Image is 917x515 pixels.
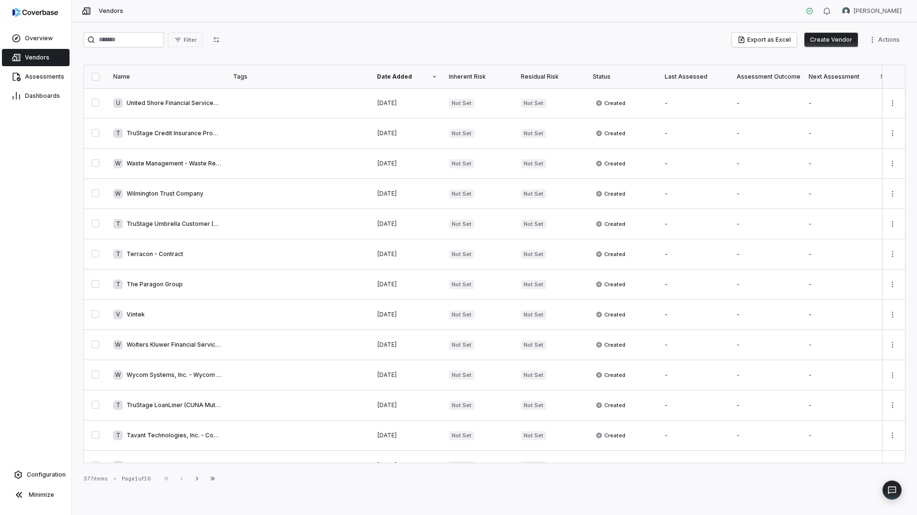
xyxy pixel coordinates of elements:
span: Created [596,281,625,288]
span: Not Set [521,220,546,229]
span: Not Set [449,189,474,199]
div: Page 1 of 16 [122,475,151,482]
span: Not Set [449,159,474,168]
td: - [659,421,731,451]
td: - [803,360,875,390]
span: Not Set [449,250,474,259]
div: Next Assessment [809,73,869,81]
td: - [659,239,731,269]
td: - [803,451,875,481]
span: Created [596,160,625,167]
span: Not Set [521,250,546,259]
span: [DATE] [377,190,397,197]
span: Not Set [521,310,546,319]
button: More actions [866,33,905,47]
td: - [731,209,803,239]
span: [DATE] [377,432,397,439]
span: [DATE] [377,129,397,137]
div: Status [593,73,653,81]
td: - [803,269,875,300]
span: Not Set [521,280,546,289]
span: Not Set [449,431,474,440]
button: More actions [885,338,900,352]
td: - [731,421,803,451]
span: Created [596,371,625,379]
div: Tags [233,73,365,81]
span: Created [596,401,625,409]
span: Not Set [521,129,546,138]
td: - [659,330,731,360]
span: Not Set [449,99,474,108]
button: More actions [885,277,900,292]
span: Configuration [27,471,66,479]
button: More actions [885,428,900,443]
td: - [659,269,731,300]
span: Not Set [449,280,474,289]
span: [PERSON_NAME] [854,7,902,15]
span: Created [596,432,625,439]
span: Not Set [521,401,546,410]
img: Coverbase logo [12,8,58,17]
span: [DATE] [377,160,397,167]
span: Created [596,311,625,318]
td: - [803,88,875,118]
span: Not Set [521,340,546,350]
a: Dashboards [2,87,70,105]
td: - [731,300,803,330]
span: Created [596,190,625,198]
td: - [803,330,875,360]
td: - [731,118,803,149]
span: Created [596,129,625,137]
button: More actions [885,458,900,473]
span: Filter [184,36,197,44]
td: - [803,239,875,269]
td: - [659,390,731,421]
td: - [659,179,731,209]
span: [DATE] [377,311,397,318]
span: [DATE] [377,371,397,378]
span: Not Set [449,340,474,350]
span: Not Set [449,129,474,138]
button: Filter [168,33,203,47]
span: Overview [25,35,53,42]
td: - [659,451,731,481]
td: - [731,451,803,481]
span: Created [596,220,625,228]
span: [DATE] [377,99,397,106]
span: Not Set [449,401,474,410]
td: - [659,118,731,149]
button: More actions [885,398,900,412]
span: Not Set [449,461,474,470]
td: - [803,209,875,239]
span: Created [596,99,625,107]
td: - [731,88,803,118]
button: More actions [885,247,900,261]
td: - [803,118,875,149]
td: - [731,269,803,300]
span: [DATE] [377,281,397,288]
img: Bonnie Guidry avatar [842,7,850,15]
span: Not Set [521,371,546,380]
div: Assessment Outcome [737,73,797,81]
div: • [114,475,116,482]
td: - [731,239,803,269]
span: Not Set [449,310,474,319]
span: Vendors [25,54,49,61]
span: Not Set [449,371,474,380]
button: More actions [885,96,900,110]
div: Last Assessed [665,73,725,81]
td: - [659,88,731,118]
button: Create Vendor [804,33,858,47]
a: Assessments [2,68,70,85]
td: - [731,330,803,360]
span: Created [596,250,625,258]
td: - [659,360,731,390]
button: More actions [885,217,900,231]
a: Vendors [2,49,70,66]
span: Not Set [521,189,546,199]
td: - [731,390,803,421]
a: Overview [2,30,70,47]
td: - [659,300,731,330]
div: 377 items [83,475,108,482]
span: Not Set [521,431,546,440]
